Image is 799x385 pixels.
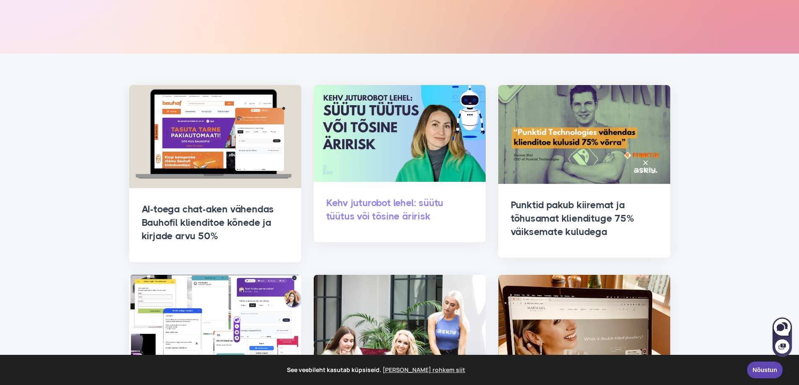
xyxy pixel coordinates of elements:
[381,364,466,376] a: learn more about cookies
[142,204,274,242] a: AI-toega chat-aken vähendas Bauhofil klienditoe kõnede ja kirjade arvu 50%
[511,199,634,238] a: Punktid pakub kiiremat ja tõhusamat kliendituge 75% väiksemate kuludega
[12,364,741,376] span: See veebileht kasutab küpsiseid.
[772,316,793,358] iframe: Askly chat
[326,197,444,222] a: Kehv juturobot lehel: süütu tüütus või tõsine äririsk
[747,362,783,378] a: Nõustun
